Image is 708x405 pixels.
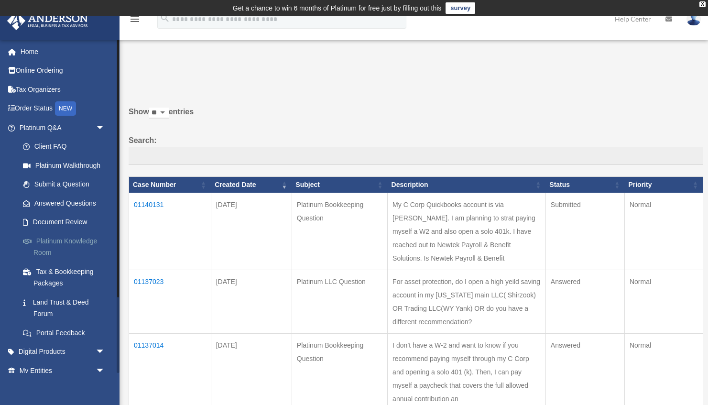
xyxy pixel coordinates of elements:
[129,270,211,334] td: 01137023
[388,270,546,334] td: For asset protection, do I open a high yeild saving account in my [US_STATE] main LLC( Shirzook) ...
[13,262,120,293] a: Tax & Bookkeeping Packages
[446,2,475,14] a: survey
[624,193,703,270] td: Normal
[96,342,115,362] span: arrow_drop_down
[211,177,292,193] th: Created Date: activate to sort column ascending
[129,13,141,25] i: menu
[13,156,120,175] a: Platinum Walkthrough
[129,177,211,193] th: Case Number: activate to sort column ascending
[7,361,120,380] a: My Entitiesarrow_drop_down
[129,147,703,165] input: Search:
[129,193,211,270] td: 01140131
[388,193,546,270] td: My C Corp Quickbooks account is via [PERSON_NAME]. I am planning to strat paying myself a W2 and ...
[13,323,120,342] a: Portal Feedback
[699,1,706,7] div: close
[292,177,387,193] th: Subject: activate to sort column ascending
[7,99,120,119] a: Order StatusNEW
[96,118,115,138] span: arrow_drop_down
[96,361,115,381] span: arrow_drop_down
[7,342,120,361] a: Digital Productsarrow_drop_down
[129,105,703,128] label: Show entries
[545,270,624,334] td: Answered
[211,193,292,270] td: [DATE]
[211,270,292,334] td: [DATE]
[4,11,91,30] img: Anderson Advisors Platinum Portal
[292,193,387,270] td: Platinum Bookkeeping Question
[388,177,546,193] th: Description: activate to sort column ascending
[624,177,703,193] th: Priority: activate to sort column ascending
[292,270,387,334] td: Platinum LLC Question
[7,42,120,61] a: Home
[149,108,169,119] select: Showentries
[545,193,624,270] td: Submitted
[129,17,141,25] a: menu
[7,61,120,80] a: Online Ordering
[13,231,120,262] a: Platinum Knowledge Room
[13,293,120,323] a: Land Trust & Deed Forum
[160,13,170,23] i: search
[13,194,115,213] a: Answered Questions
[13,213,120,232] a: Document Review
[7,118,120,137] a: Platinum Q&Aarrow_drop_down
[55,101,76,116] div: NEW
[686,12,701,26] img: User Pic
[624,270,703,334] td: Normal
[13,137,120,156] a: Client FAQ
[129,134,703,165] label: Search:
[233,2,442,14] div: Get a chance to win 6 months of Platinum for free just by filling out this
[13,175,120,194] a: Submit a Question
[545,177,624,193] th: Status: activate to sort column ascending
[7,80,120,99] a: Tax Organizers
